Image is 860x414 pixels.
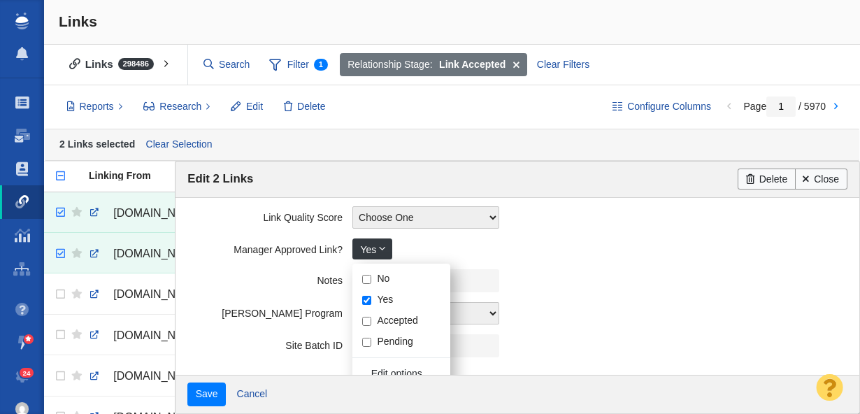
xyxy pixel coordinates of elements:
span: 24 [20,368,34,378]
span: [DOMAIN_NAME][URL] [113,370,231,382]
input: Save [187,383,226,406]
span: [DOMAIN_NAME][URL] [113,329,231,341]
label: Pending [377,335,413,348]
span: [DOMAIN_NAME][URL] [113,288,231,300]
button: Delete [276,95,334,119]
span: Edit [246,99,263,114]
div: Linking From [89,171,227,180]
strong: 2 Links selected [59,138,135,149]
span: Delete [297,99,325,114]
label: [PERSON_NAME] Program [187,302,352,320]
label: Accepted [377,314,417,327]
label: Link Quality Score [187,206,352,224]
a: Clear Selection [143,134,215,155]
a: Linking From [89,171,227,183]
input: Search [198,52,257,77]
a: Cancel [229,384,275,405]
label: Notes [187,269,352,287]
span: Research [159,99,201,114]
a: [DOMAIN_NAME][URL] [89,324,216,348]
a: [DOMAIN_NAME][URL] [89,364,216,388]
strong: Link Accepted [439,57,506,72]
button: Edit [223,95,271,119]
span: Filter [261,52,336,78]
button: Reports [59,95,131,119]
a: [DOMAIN_NAME][URL] [89,201,216,225]
span: Page / 5970 [743,101,826,112]
span: Relationship Stage: [347,57,432,72]
span: Edit 2 Links [187,172,253,185]
label: Manager Approved Link? [187,238,352,256]
a: [DOMAIN_NAME][URL] [89,283,216,306]
label: Yes [377,293,393,306]
span: [DOMAIN_NAME][URL] [113,207,231,219]
a: Close [795,169,847,190]
label: Site Batch ID [187,334,352,352]
span: 1 [314,59,328,71]
span: Configure Columns [627,99,711,114]
a: Edit options... [352,363,460,383]
img: buzzstream_logo_iconsimple.png [15,13,28,29]
label: No [377,272,389,285]
span: Links [59,13,97,29]
span: Reports [80,99,114,114]
button: Research [136,95,219,119]
a: Delete [738,169,795,190]
div: Clear Filters [529,53,597,77]
button: Configure Columns [605,95,719,119]
a: Yes [352,238,392,259]
a: [DOMAIN_NAME][URL] [89,242,216,266]
span: [DOMAIN_NAME][URL] [113,248,231,259]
